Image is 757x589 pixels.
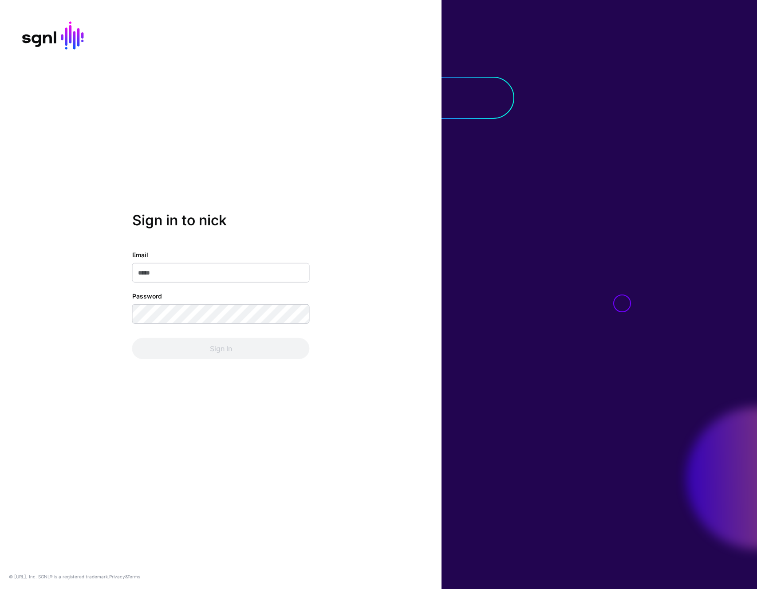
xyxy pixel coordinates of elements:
[132,250,148,259] label: Email
[132,212,310,229] h2: Sign in to nick
[132,291,162,301] label: Password
[127,574,140,579] a: Terms
[9,573,140,580] div: © [URL], Inc. SGNL® is a registered trademark. &
[109,574,125,579] a: Privacy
